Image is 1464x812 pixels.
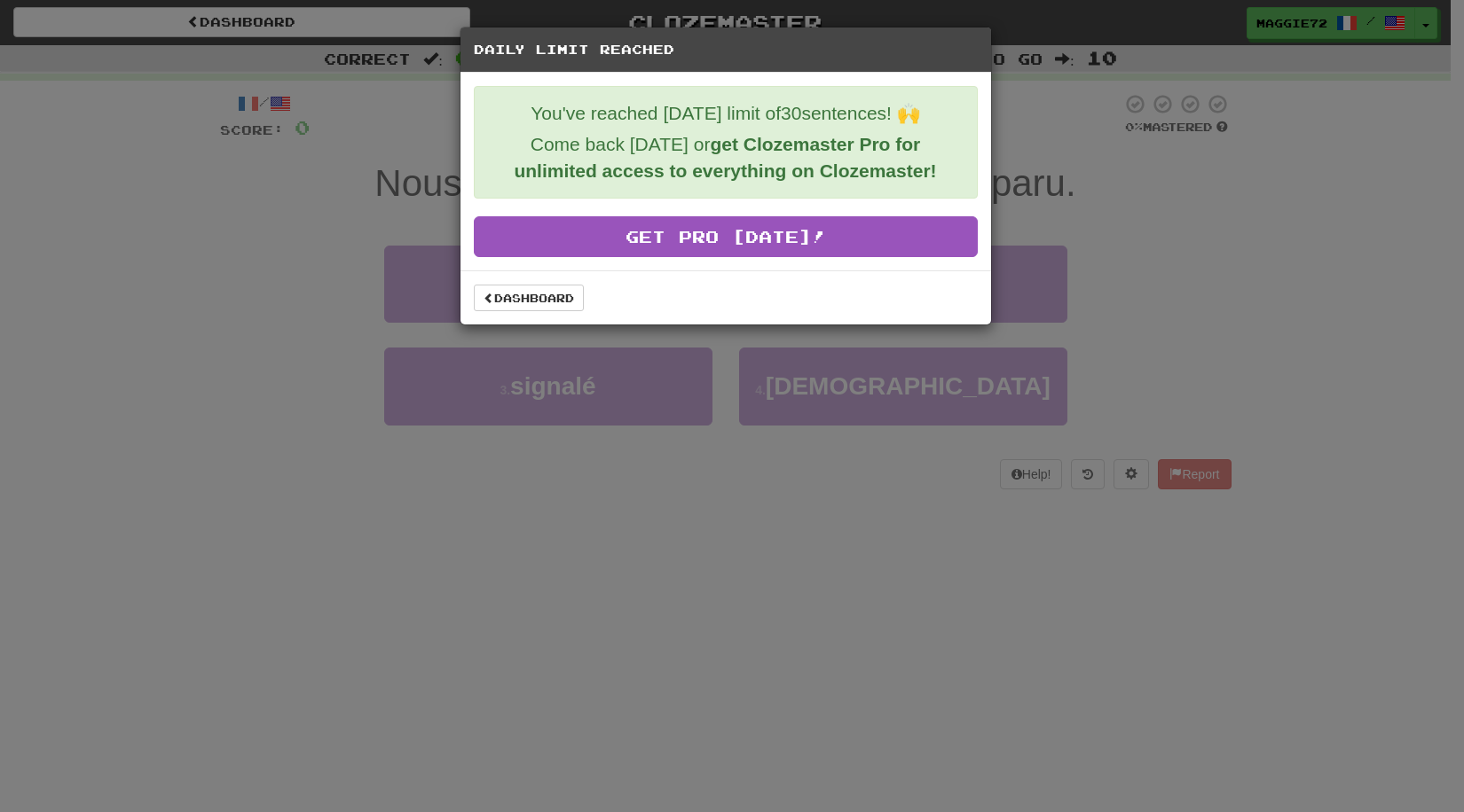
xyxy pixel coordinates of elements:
[514,134,936,181] strong: get Clozemaster Pro for unlimited access to everything on Clozemaster!
[474,216,978,257] a: Get Pro [DATE]!
[488,100,964,127] p: You've reached [DATE] limit of 30 sentences! 🙌
[474,285,584,311] a: Dashboard
[488,131,964,184] p: Come back [DATE] or
[474,41,978,59] h5: Daily Limit Reached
